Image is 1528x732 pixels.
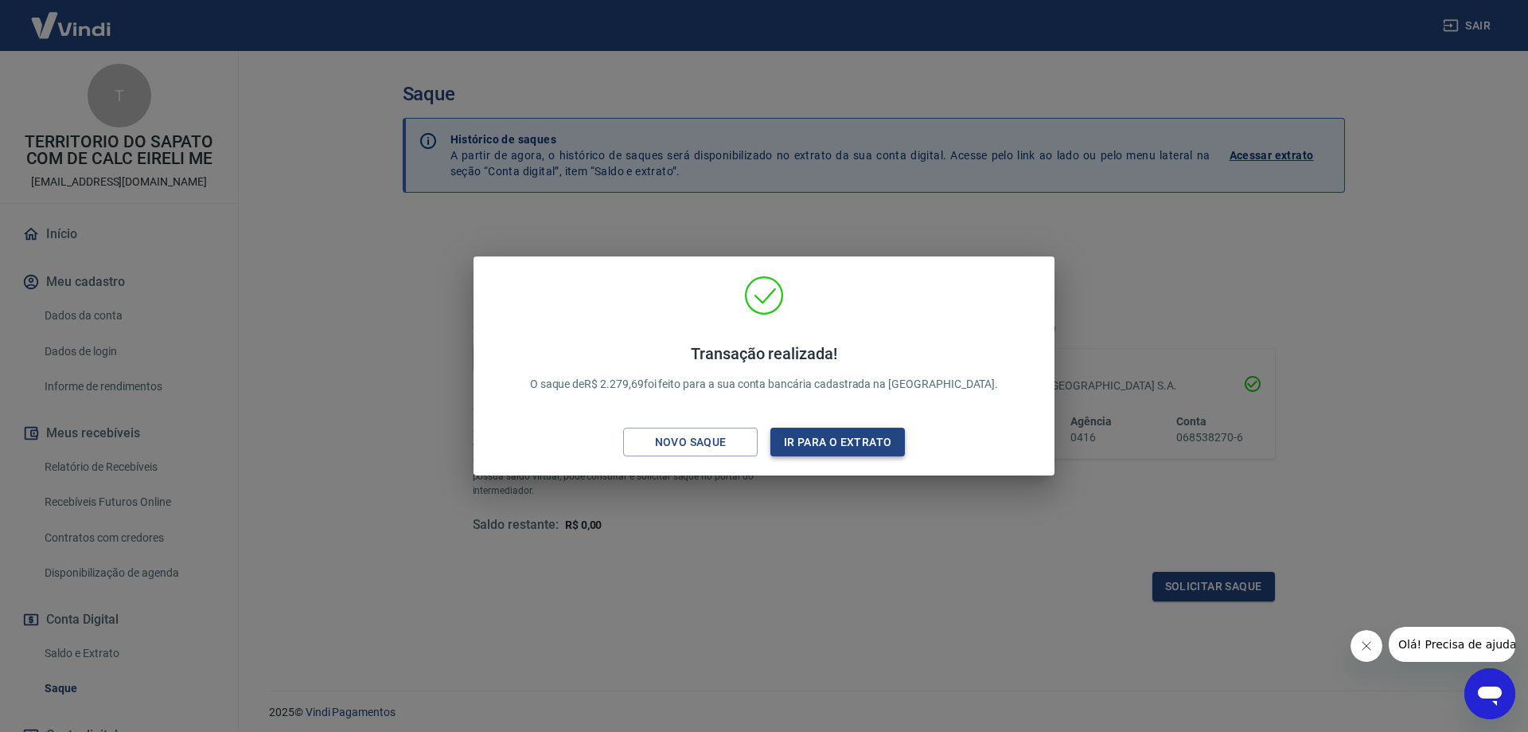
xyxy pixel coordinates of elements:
[10,11,134,24] span: Olá! Precisa de ajuda?
[636,433,746,452] div: Novo saque
[623,428,758,457] button: Novo saque
[1464,668,1515,719] iframe: Botão para abrir a janela de mensagens
[770,428,905,457] button: Ir para o extrato
[530,344,999,393] p: O saque de R$ 2.279,69 foi feito para a sua conta bancária cadastrada na [GEOGRAPHIC_DATA].
[1389,627,1515,662] iframe: Mensagem da empresa
[530,344,999,363] h4: Transação realizada!
[1351,630,1382,662] iframe: Fechar mensagem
